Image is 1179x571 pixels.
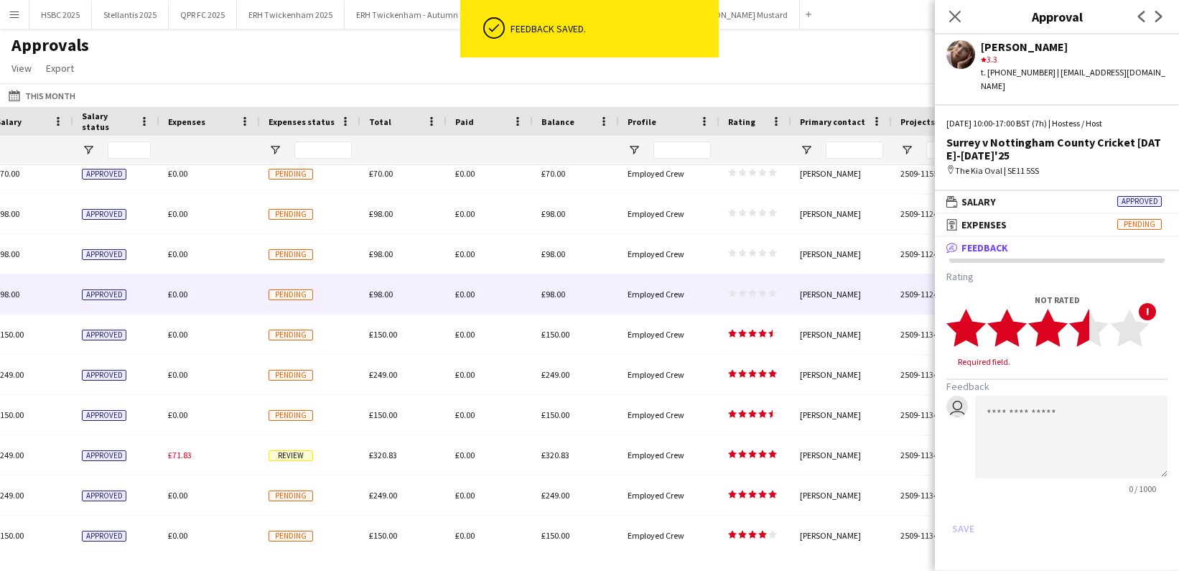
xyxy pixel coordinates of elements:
[82,289,126,300] span: Approved
[981,40,1168,53] div: [PERSON_NAME]
[628,329,684,340] span: Employed Crew
[269,370,313,381] span: Pending
[628,168,684,179] span: Employed Crew
[369,369,397,380] span: £249.00
[269,144,281,157] button: Open Filter Menu
[455,289,475,300] span: £0.00
[168,329,187,340] span: £0.00
[82,169,126,180] span: Approved
[269,169,313,180] span: Pending
[237,1,345,29] button: ERH Twickenham 2025
[935,237,1179,259] mat-expansion-panel-header: Feedback
[826,141,883,159] input: Primary contact Filter Input
[169,1,237,29] button: QPR FC 2025
[628,116,656,127] span: Profile
[935,7,1179,26] h3: Approval
[892,435,992,475] div: 2509-1134
[46,62,74,75] span: Export
[946,380,1168,393] h3: Feedback
[800,116,865,127] span: Primary contact
[628,249,684,259] span: Employed Crew
[168,168,187,179] span: £0.00
[82,370,126,381] span: Approved
[946,294,1168,305] div: Not rated
[369,329,397,340] span: £150.00
[168,116,205,127] span: Expenses
[455,450,475,460] span: £0.00
[728,116,755,127] span: Rating
[935,259,1179,552] div: Feedback
[946,270,1168,283] h3: Rating
[455,208,475,219] span: £0.00
[1117,483,1168,494] span: 0 / 1000
[6,59,37,78] a: View
[791,315,892,354] div: [PERSON_NAME]
[82,144,95,157] button: Open Filter Menu
[40,59,80,78] a: Export
[961,241,1008,254] span: Feedback
[628,144,640,157] button: Open Filter Menu
[269,209,313,220] span: Pending
[892,395,992,435] div: 2509-1134
[791,234,892,274] div: [PERSON_NAME]
[369,409,397,420] span: £150.00
[6,87,78,104] button: This Month
[628,409,684,420] span: Employed Crew
[369,530,397,541] span: £150.00
[455,409,475,420] span: £0.00
[82,531,126,542] span: Approved
[961,195,996,208] span: Salary
[900,144,913,157] button: Open Filter Menu
[369,208,393,219] span: £98.00
[541,409,569,420] span: £150.00
[369,289,393,300] span: £98.00
[791,435,892,475] div: [PERSON_NAME]
[683,1,800,29] button: [PERSON_NAME] Mustard
[269,249,313,260] span: Pending
[892,475,992,515] div: 2509-1134
[455,329,475,340] span: £0.00
[269,531,313,542] span: Pending
[269,491,313,501] span: Pending
[541,168,565,179] span: £70.00
[926,141,984,159] input: Projects Filter Input
[946,356,1022,367] span: Required field.
[628,289,684,300] span: Employed Crew
[892,355,992,394] div: 2509-1134
[168,289,187,300] span: £0.00
[294,141,352,159] input: Expenses status Filter Input
[653,141,711,159] input: Profile Filter Input
[168,530,187,541] span: £0.00
[541,490,569,501] span: £249.00
[892,234,992,274] div: 2509-1124
[168,490,187,501] span: £0.00
[269,330,313,340] span: Pending
[541,289,565,300] span: £98.00
[892,516,992,555] div: 2509-1134
[11,62,32,75] span: View
[269,289,313,300] span: Pending
[800,144,813,157] button: Open Filter Menu
[628,490,684,501] span: Employed Crew
[892,194,992,233] div: 2509-1124
[369,168,393,179] span: £70.00
[455,369,475,380] span: £0.00
[892,315,992,354] div: 2509-1134
[981,66,1168,92] div: t. [PHONE_NUMBER] | [EMAIL_ADDRESS][DOMAIN_NAME]
[541,369,569,380] span: £249.00
[511,22,713,35] div: Feedback saved.
[935,191,1179,213] mat-expansion-panel-header: SalaryApproved
[791,274,892,314] div: [PERSON_NAME]
[108,141,151,159] input: Salary status Filter Input
[455,168,475,179] span: £0.00
[791,194,892,233] div: [PERSON_NAME]
[946,117,1168,130] div: [DATE] 10:00-17:00 BST (7h) | Hostess / Host
[345,1,512,29] button: ERH Twickenham - Autumn Series 2025
[628,208,684,219] span: Employed Crew
[82,491,126,501] span: Approved
[82,450,126,461] span: Approved
[946,164,1168,177] div: The Kia Oval | SE11 5SS
[541,530,569,541] span: £150.00
[82,330,126,340] span: Approved
[791,154,892,193] div: [PERSON_NAME]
